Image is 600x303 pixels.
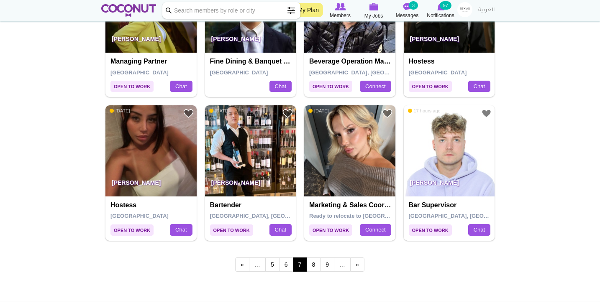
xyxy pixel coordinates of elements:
a: Add to Favourites [183,108,194,119]
span: [GEOGRAPHIC_DATA] [110,213,169,219]
span: [GEOGRAPHIC_DATA], [GEOGRAPHIC_DATA] [210,213,329,219]
span: [DATE] [308,108,329,114]
h4: Bartender [210,201,293,209]
h4: Fine Dining & Banquet Server [210,58,293,65]
span: Open to Work [210,224,253,236]
small: 3 [409,1,418,10]
span: Open to Work [309,81,352,92]
a: My Jobs My Jobs [357,2,390,20]
span: [DATE] [209,108,230,114]
a: Messages Messages 3 [390,2,424,20]
span: 17 hours ago [408,108,441,114]
a: Chat [468,81,490,92]
a: 6 [279,257,293,272]
span: Members [330,11,351,20]
img: Browse Members [335,3,346,10]
p: [PERSON_NAME] [205,173,296,196]
a: 5 [265,257,279,272]
span: Open to Work [409,81,452,92]
a: Add to Favourites [282,108,293,119]
a: العربية [474,2,499,19]
span: My Jobs [364,12,383,20]
input: Search members by role or city [162,2,300,19]
span: 7 [293,257,307,272]
a: Browse Members Members [323,2,357,20]
a: Chat [468,224,490,236]
a: Add to Favourites [382,108,392,119]
a: 9 [320,257,334,272]
span: Open to Work [409,224,452,236]
span: … [334,257,351,272]
span: Messages [396,11,419,20]
small: 97 [440,1,451,10]
img: Notifications [437,3,444,10]
img: My Jobs [369,3,378,10]
span: Notifications [427,11,454,20]
a: Notifications Notifications 97 [424,2,457,20]
span: [GEOGRAPHIC_DATA] [210,69,268,76]
p: [PERSON_NAME] [105,173,197,196]
span: [GEOGRAPHIC_DATA], [GEOGRAPHIC_DATA] [409,213,528,219]
p: [PERSON_NAME] [105,29,197,53]
span: [GEOGRAPHIC_DATA], [GEOGRAPHIC_DATA] [309,69,428,76]
span: Ready to relocate to [GEOGRAPHIC_DATA] [309,213,421,219]
a: My Plan [293,3,323,17]
span: [GEOGRAPHIC_DATA] [409,69,467,76]
span: Open to Work [110,81,154,92]
a: Chat [170,224,192,236]
img: Home [101,4,156,17]
span: Open to Work [309,224,352,236]
a: next › [350,257,364,272]
a: Chat [269,224,292,236]
h4: Managing Partner [110,58,194,65]
h4: Beverage Operation Manager [309,58,392,65]
span: Open to Work [110,224,154,236]
span: … [249,257,266,272]
h4: Marketing & Sales Coordinator [309,201,392,209]
a: ‹ previous [235,257,249,272]
span: [GEOGRAPHIC_DATA] [110,69,169,76]
a: Chat [170,81,192,92]
p: [PERSON_NAME] [205,29,296,53]
a: Chat [269,81,292,92]
h4: Hostess [110,201,194,209]
a: Connect [360,81,391,92]
span: [DATE] [110,108,130,114]
img: Messages [403,3,411,10]
p: [PERSON_NAME] [404,29,495,53]
a: 8 [306,257,321,272]
h4: Hostess [409,58,492,65]
a: Add to Favourites [481,108,492,119]
p: [PERSON_NAME] [404,173,495,196]
h4: Bar Supervisor [409,201,492,209]
a: Connect [360,224,391,236]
